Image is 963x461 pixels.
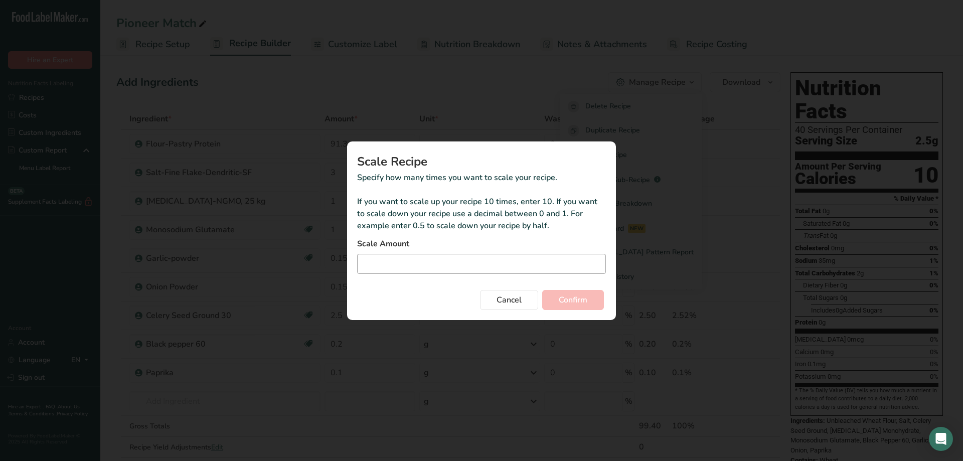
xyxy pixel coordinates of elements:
[559,294,587,306] span: Confirm
[929,427,953,451] div: Open Intercom Messenger
[357,172,606,232] p: Specify how many times you want to scale your recipe. If you want to scale up your recipe 10 time...
[480,290,538,310] button: Cancel
[357,238,409,250] span: Scale Amount
[542,290,604,310] button: Confirm
[357,156,606,168] h1: Scale Recipe
[497,294,522,306] span: Cancel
